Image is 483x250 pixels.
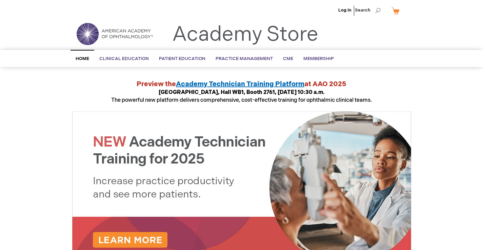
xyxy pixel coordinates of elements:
[338,7,351,13] a: Log In
[176,80,304,88] a: Academy Technician Training Platform
[137,80,346,88] strong: Preview the at AAO 2025
[172,22,318,47] a: Academy Store
[159,56,205,61] span: Patient Education
[99,56,149,61] span: Clinical Education
[283,56,293,61] span: CME
[355,3,381,17] span: Search
[76,56,89,61] span: Home
[216,56,273,61] span: Practice Management
[159,89,325,96] strong: [GEOGRAPHIC_DATA], Hall WB1, Booth 2761, [DATE] 10:30 a.m.
[303,56,334,61] span: Membership
[111,89,372,103] span: The powerful new platform delivers comprehensive, cost-effective training for ophthalmic clinical...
